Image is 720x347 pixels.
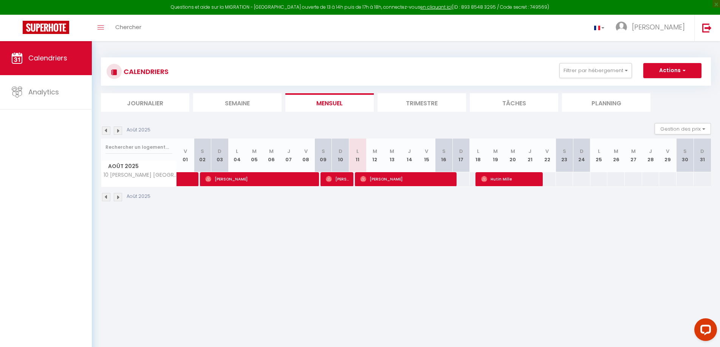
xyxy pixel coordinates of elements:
[556,139,573,172] th: 23
[616,22,627,33] img: ...
[614,148,618,155] abbr: M
[322,148,325,155] abbr: S
[115,23,141,31] span: Chercher
[252,148,257,155] abbr: M
[127,193,150,200] p: Août 2025
[408,148,411,155] abbr: J
[360,172,453,186] span: [PERSON_NAME]
[470,93,558,112] li: Tâches
[504,139,522,172] th: 20
[101,161,177,172] span: Août 2025
[683,148,687,155] abbr: S
[435,139,452,172] th: 16
[702,23,712,32] img: logout
[384,139,401,172] th: 13
[545,148,549,155] abbr: V
[666,148,669,155] abbr: V
[598,148,600,155] abbr: L
[649,148,652,155] abbr: J
[332,139,349,172] th: 10
[559,63,632,78] button: Filtrer par hébergement
[122,63,169,80] h3: CALENDRIERS
[610,15,694,41] a: ... [PERSON_NAME]
[607,139,625,172] th: 26
[28,87,59,97] span: Analytics
[304,148,308,155] abbr: V
[269,148,274,155] abbr: M
[28,53,67,63] span: Calendriers
[218,148,221,155] abbr: D
[236,148,238,155] abbr: L
[470,139,487,172] th: 18
[23,21,69,34] img: Super Booking
[297,139,315,172] th: 08
[625,139,642,172] th: 27
[700,148,704,155] abbr: D
[563,148,566,155] abbr: S
[511,148,515,155] abbr: M
[177,139,194,172] th: 01
[631,148,636,155] abbr: M
[314,139,332,172] th: 09
[211,139,229,172] th: 03
[373,148,377,155] abbr: M
[643,63,701,78] button: Actions
[573,139,590,172] th: 24
[228,139,246,172] th: 04
[127,126,150,134] p: Août 2025
[326,172,349,186] span: [PERSON_NAME]
[642,139,660,172] th: 28
[101,93,189,112] li: Journalier
[452,139,470,172] th: 17
[420,4,452,10] a: en cliquant ici
[201,148,204,155] abbr: S
[580,148,584,155] abbr: D
[287,148,290,155] abbr: J
[528,148,531,155] abbr: J
[590,139,608,172] th: 25
[418,139,435,172] th: 15
[694,139,711,172] th: 31
[487,139,504,172] th: 19
[442,148,446,155] abbr: S
[459,148,463,155] abbr: D
[105,140,172,154] input: Rechercher un logement...
[688,315,720,347] iframe: LiveChat chat widget
[356,148,359,155] abbr: L
[481,172,539,186] span: Hutin Mille
[477,148,479,155] abbr: L
[280,139,297,172] th: 07
[677,139,694,172] th: 30
[110,15,147,41] a: Chercher
[184,148,187,155] abbr: V
[425,148,428,155] abbr: V
[263,139,280,172] th: 06
[366,139,384,172] th: 12
[339,148,342,155] abbr: D
[659,139,677,172] th: 29
[194,139,211,172] th: 02
[390,148,394,155] abbr: M
[193,93,282,112] li: Semaine
[521,139,539,172] th: 21
[285,93,374,112] li: Mensuel
[632,22,685,32] span: [PERSON_NAME]
[655,123,711,134] button: Gestion des prix
[378,93,466,112] li: Trimestre
[493,148,498,155] abbr: M
[562,93,650,112] li: Planning
[102,172,178,178] span: 10 [PERSON_NAME] [GEOGRAPHIC_DATA]-[GEOGRAPHIC_DATA]
[205,172,315,186] span: [PERSON_NAME]
[349,139,366,172] th: 11
[246,139,263,172] th: 05
[401,139,418,172] th: 14
[539,139,556,172] th: 22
